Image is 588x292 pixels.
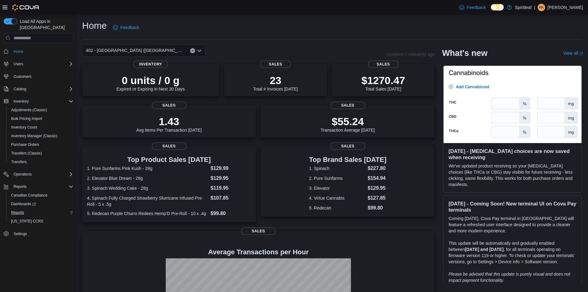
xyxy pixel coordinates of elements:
[448,272,570,283] em: Please be advised that this update is purely visual and does not impact payment functionality.
[9,150,44,157] a: Transfers (Classic)
[11,133,57,138] span: Inventory Manager (Classic)
[117,74,185,87] p: 0 units / 0 g
[152,142,186,150] span: Sales
[309,205,365,211] dt: 5. Redecan
[14,99,29,104] span: Inventory
[9,115,73,122] span: Bulk Pricing Import
[11,98,73,105] span: Inventory
[11,201,36,206] span: Dashboards
[11,230,73,238] span: Settings
[11,125,37,130] span: Inventory Count
[82,19,107,32] h1: Home
[448,215,577,234] p: Coming [DATE], Cova Pay terminal in [GEOGRAPHIC_DATA] will feature a refreshed user interface des...
[11,183,29,190] button: Reports
[133,61,168,68] span: Inventory
[448,201,577,213] h3: [DATE] - Coming Soon! New terminal UI on Cova Pay terminals
[253,74,298,91] div: Total # Invoices [DATE]
[11,159,27,164] span: Transfers
[14,61,23,66] span: Users
[11,108,47,112] span: Adjustments (Classic)
[467,4,486,11] span: Feedback
[197,48,202,53] button: Open list of options
[11,193,48,198] span: Canadian Compliance
[14,172,32,177] span: Operations
[11,171,73,178] span: Operations
[387,52,435,57] p: Updated 1 minute(s) ago
[309,185,365,191] dt: 3. Elevator
[87,156,251,163] h3: Top Product Sales [DATE]
[331,142,365,150] span: Sales
[211,194,251,202] dd: $107.85
[211,210,251,217] dd: $99.80
[14,49,23,54] span: Home
[563,51,583,56] a: View allExternal link
[136,115,202,128] p: 1.43
[6,114,76,123] button: Bulk Pricing Import
[87,248,430,256] h4: Average Transactions per Hour
[9,132,73,140] span: Inventory Manager (Classic)
[260,61,291,68] span: Sales
[9,158,73,166] span: Transfers
[9,141,42,148] a: Purchase Orders
[9,115,45,122] a: Bulk Pricing Import
[368,165,386,172] dd: $227.80
[6,191,76,200] button: Canadian Compliance
[548,4,583,11] p: [PERSON_NAME]
[87,195,208,207] dt: 4. Spinach Fully Charged Strawberry Slurricane Infused Pre-Roll - 5 x .5g
[11,210,24,215] span: Reports
[253,74,298,87] p: 23
[9,218,73,225] span: Washington CCRS
[9,106,49,114] a: Adjustments (Classic)
[11,142,39,147] span: Purchase Orders
[241,227,276,235] span: Sales
[538,4,545,11] div: Alica K
[309,195,365,201] dt: 4. Virtue Cannabis
[14,74,31,79] span: Customers
[11,73,34,80] a: Customers
[11,171,34,178] button: Operations
[331,102,365,109] span: Sales
[11,60,73,68] span: Users
[11,48,26,55] a: Home
[534,4,535,11] p: |
[361,74,405,87] p: $1270.47
[465,247,503,252] strong: [DATE] and [DATE]
[6,140,76,149] button: Purchase Orders
[11,85,29,93] button: Catalog
[539,4,544,11] span: AK
[9,209,73,216] span: Reports
[9,141,73,148] span: Purchase Orders
[14,184,27,189] span: Reports
[9,200,38,208] a: Dashboards
[321,115,375,128] p: $55.24
[361,74,405,91] div: Total Sales [DATE]
[152,102,186,109] span: Sales
[9,132,60,140] a: Inventory Manager (Classic)
[11,47,73,55] span: Home
[309,175,365,181] dt: 2. Pure Sunfarms
[1,182,76,191] button: Reports
[448,148,577,160] h3: [DATE] - [MEDICAL_DATA] choices are now saved when receiving
[12,4,40,11] img: Cova
[1,229,76,238] button: Settings
[368,184,386,192] dd: $129.95
[17,18,73,31] span: Load All Apps in [GEOGRAPHIC_DATA]
[11,116,42,121] span: Bulk Pricing Import
[515,4,532,11] p: Spiritleaf
[457,1,488,14] a: Feedback
[11,230,29,238] a: Settings
[9,124,73,131] span: Inventory Count
[6,106,76,114] button: Adjustments (Classic)
[9,209,27,216] a: Reports
[14,87,26,91] span: Catalog
[117,74,185,91] div: Expired or Expiring in Next 30 Days
[309,156,386,163] h3: Top Brand Sales [DATE]
[1,97,76,106] button: Inventory
[448,163,577,188] p: We've updated product receiving so your [MEDICAL_DATA] choices (like THCa or CBG) stay visible fo...
[9,192,50,199] a: Canadian Compliance
[87,185,208,191] dt: 3. Spinach Wedding Cake - 28g
[11,73,73,80] span: Customers
[579,52,583,56] svg: External link
[87,175,208,181] dt: 2. Elevator Blue Dream - 28g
